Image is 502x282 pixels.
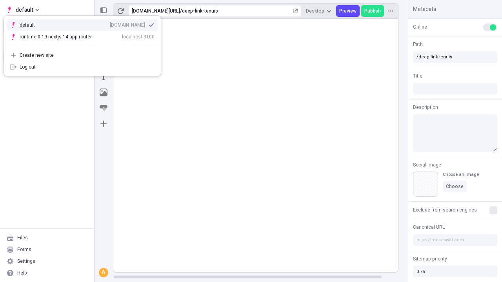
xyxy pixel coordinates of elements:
span: default [16,5,33,14]
button: Publish [361,5,384,17]
div: [URL][DOMAIN_NAME] [132,8,180,14]
button: Desktop [303,5,335,17]
span: Path [413,41,423,48]
div: localhost:3100 [122,34,155,40]
div: Settings [17,258,35,264]
div: Help [17,270,27,276]
span: Preview [339,8,356,14]
div: / [180,8,182,14]
span: Desktop [306,8,324,14]
span: Social Image [413,161,441,168]
div: runtime-0.19-nextjs-14-app-router [20,34,92,40]
div: deep-link-tenuis [182,8,291,14]
button: Button [96,101,111,115]
span: Online [413,23,427,31]
div: Forms [17,246,31,253]
span: Exclude from search engines [413,206,477,213]
button: Preview [336,5,360,17]
span: Publish [364,8,381,14]
button: Choose [443,181,467,192]
div: [DOMAIN_NAME] [110,22,145,28]
span: Title [413,72,422,80]
div: Choose an image [443,172,479,177]
span: Choose [446,183,464,190]
span: Sitemap priority [413,255,447,262]
div: default [20,22,47,28]
span: Canonical URL [413,224,445,231]
div: A [100,269,107,277]
button: Text [96,70,111,84]
input: https://makeswift.com [413,234,497,246]
div: Files [17,235,28,241]
div: Suggestions [4,16,161,46]
span: Description [413,104,438,111]
button: Select site [3,4,42,16]
button: Image [96,85,111,99]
